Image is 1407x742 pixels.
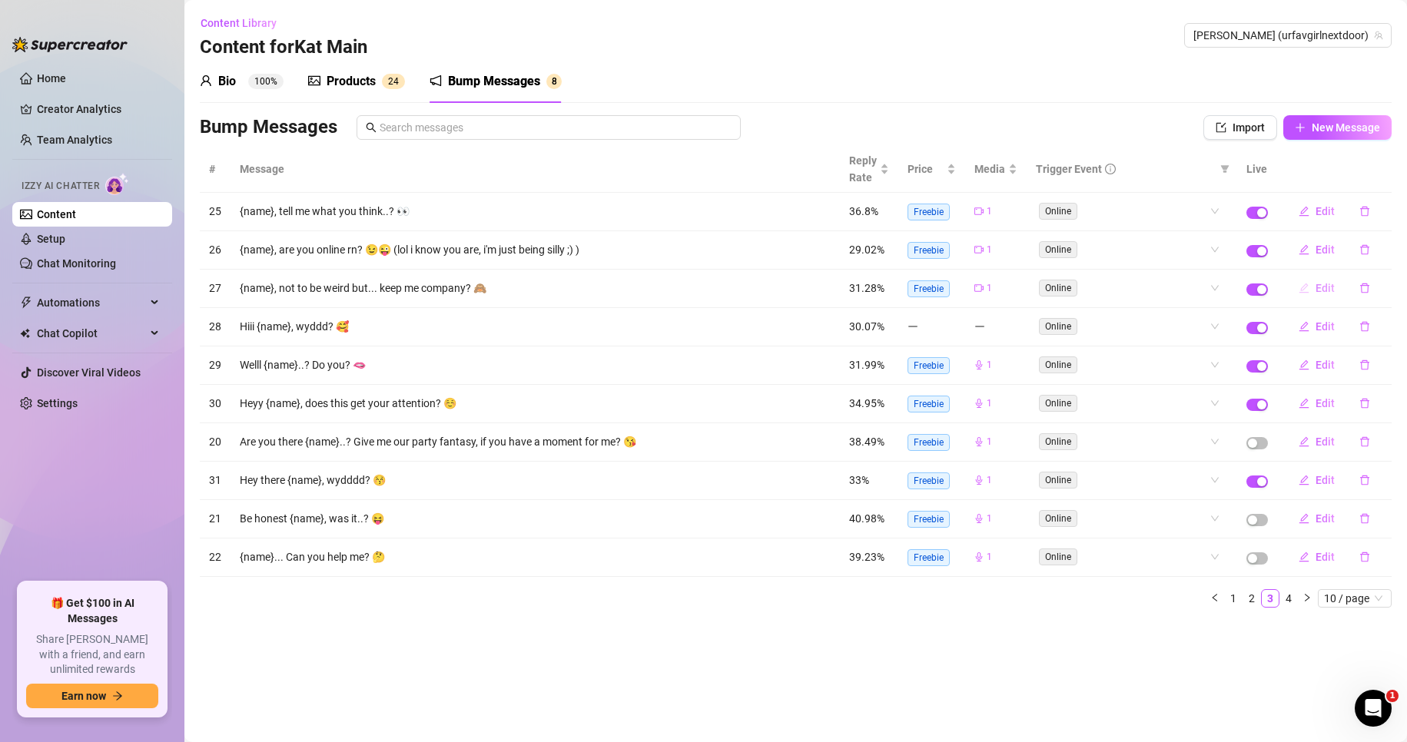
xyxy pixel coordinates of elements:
span: right [1302,593,1312,602]
span: Chat Copilot [37,321,146,346]
a: 3 [1262,590,1279,607]
span: video-camera [974,245,984,254]
span: 1 [987,204,992,219]
span: edit [1299,552,1309,562]
span: edit [1299,398,1309,409]
span: 1 [987,435,992,449]
td: {name}... Can you help me? 🤔 [231,538,840,577]
td: Welll {name}..? Do you? 🫦 [231,346,840,385]
span: Edit [1316,551,1335,563]
img: Chat Copilot [20,328,30,339]
span: Media [974,161,1005,177]
span: Online [1039,395,1077,412]
span: 2 [388,76,393,87]
td: Are you there {name}..? Give me our party fantasy, if you have a moment for me? 😘 [231,423,840,462]
button: delete [1347,429,1382,454]
span: team [1374,31,1383,40]
a: 1 [1225,590,1242,607]
div: Bio [218,72,236,91]
button: Edit [1286,314,1347,339]
span: Content Library [201,17,277,29]
span: Freebie [908,242,950,259]
span: audio [974,475,984,485]
button: delete [1347,314,1382,339]
span: delete [1359,436,1370,447]
a: Setup [37,233,65,245]
span: 🎁 Get $100 in AI Messages [26,596,158,626]
span: 31.99% [849,359,884,371]
span: Edit [1316,359,1335,371]
span: Trigger Event [1036,161,1102,177]
td: 25 [200,193,231,231]
span: import [1216,122,1226,133]
button: delete [1347,545,1382,569]
button: Edit [1286,429,1347,454]
span: edit [1299,283,1309,293]
span: Earn now [61,690,106,702]
span: Reply Rate [849,152,877,186]
span: Freebie [908,472,950,489]
td: {name}, tell me what you think..? 👀 [231,193,840,231]
button: delete [1347,199,1382,224]
span: 1 [987,358,992,373]
span: edit [1299,206,1309,217]
span: 1 [987,550,992,565]
th: Media [965,146,1027,193]
th: Reply Rate [840,146,898,193]
button: delete [1347,506,1382,531]
td: 22 [200,538,231,577]
button: Edit [1286,506,1347,531]
span: 1 [1386,690,1399,702]
span: audio [974,514,984,523]
span: New Message [1312,121,1380,134]
td: Be honest {name}, was it..? 😝 [231,500,840,538]
td: 20 [200,423,231,462]
td: 21 [200,500,231,538]
span: Online [1039,433,1077,450]
div: Products [327,72,376,91]
td: {name}, not to be weird but... keep me company? 🙈 [231,270,840,308]
h3: Content for Kat Main [200,35,367,60]
a: Settings [37,397,78,409]
span: left [1210,593,1220,602]
td: Heyy {name}, does this get your attention? ☺️ [231,385,840,423]
span: video-camera [974,207,984,216]
span: edit [1299,475,1309,485]
span: 8 [552,76,557,87]
span: 29.02% [849,243,884,256]
span: edit [1299,359,1309,370]
span: Edit [1316,436,1335,448]
span: 1 [987,473,992,488]
span: Online [1039,356,1077,373]
a: 4 [1280,590,1297,607]
span: 1 [987,281,992,296]
button: delete [1347,353,1382,377]
span: Automations [37,290,146,315]
sup: 100% [248,74,284,89]
button: Edit [1286,468,1347,492]
th: # [200,146,231,193]
span: audio [974,399,984,408]
span: Freebie [908,434,950,451]
span: info-circle [1105,164,1116,174]
span: arrow-right [112,691,123,701]
button: Content Library [200,11,289,35]
span: filter [1220,164,1229,174]
span: Edit [1316,205,1335,217]
span: Edit [1316,282,1335,294]
span: Freebie [908,357,950,374]
span: 31.28% [849,282,884,294]
span: Edit [1316,512,1335,525]
sup: 8 [546,74,562,89]
span: 4 [393,76,399,87]
span: delete [1359,206,1370,217]
span: 1 [987,512,992,526]
li: 2 [1243,589,1261,608]
span: Edit [1316,243,1335,256]
span: search [366,122,377,133]
button: Edit [1286,353,1347,377]
a: Team Analytics [37,134,112,146]
span: Freebie [908,204,950,220]
button: left [1206,589,1224,608]
span: Share [PERSON_NAME] with a friend, and earn unlimited rewards [26,632,158,677]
